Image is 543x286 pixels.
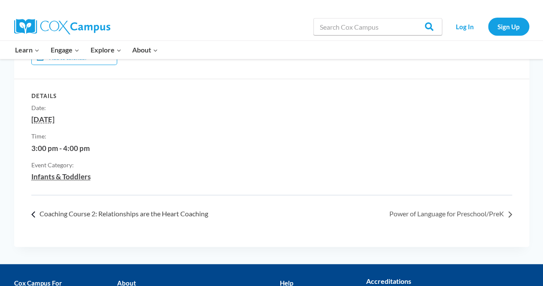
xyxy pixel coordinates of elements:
[85,41,127,59] button: Child menu of Explore
[313,18,442,35] input: Search Cox Campus
[31,209,213,218] a: Coaching Course 2: Relationships are the Heart Coaching
[488,18,529,35] a: Sign Up
[45,41,85,59] button: Child menu of Engage
[31,172,91,181] a: Infants & Toddlers
[31,143,502,154] div: 2021-12-01
[366,277,411,285] strong: Accreditations
[385,209,512,218] a: Power of Language for Preschool/PreK
[10,41,164,59] nav: Primary Navigation
[31,92,502,100] h2: Details
[31,132,502,141] dt: Time:
[14,19,110,34] img: Cox Campus
[31,115,55,124] abbr: 2021-12-01
[446,18,529,35] nav: Secondary Navigation
[31,207,512,219] nav: Event Navigation
[10,41,46,59] button: Child menu of Learn
[31,103,502,113] dt: Date:
[31,160,502,170] dt: Event Category:
[127,41,164,59] button: Child menu of About
[446,18,484,35] a: Log In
